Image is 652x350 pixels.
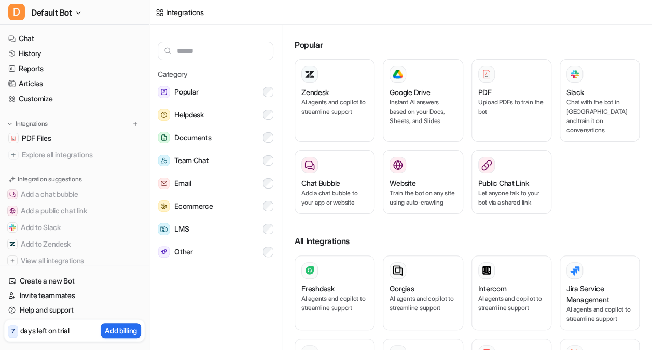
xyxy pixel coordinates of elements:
[166,7,204,18] div: Integrations
[101,323,141,338] button: Add billing
[295,255,374,330] button: FreshdeskAI agents and copilot to streamline support
[158,127,273,148] button: DocumentsDocuments
[31,5,72,20] span: Default Bot
[174,223,189,235] span: LMS
[301,294,368,313] p: AI agents and copilot to streamline support
[478,98,545,116] p: Upload PDFs to train the bot
[478,294,545,313] p: AI agents and copilot to streamline support
[174,131,211,144] span: Documents
[11,327,15,336] p: 7
[132,120,139,127] img: menu_add.svg
[105,325,137,336] p: Add billing
[8,150,19,160] img: explore all integrations
[4,91,145,106] a: Customize
[158,200,170,212] img: Ecommerce
[9,208,16,214] img: Add a public chat link
[158,104,273,125] button: HelpdeskHelpdesk
[471,150,551,214] button: Public Chat LinkLet anyone talk to your bot via a shared link
[158,246,170,258] img: Other
[471,59,551,142] button: PDFPDFUpload PDFs to train the bot
[383,59,463,142] button: Google DriveGoogle DriveInstant AI answers based on your Docs, Sheets, and Slides
[158,132,170,144] img: Documents
[4,147,145,162] a: Explore all integrations
[295,59,374,142] button: ZendeskAI agents and copilot to streamline support
[158,173,273,194] button: EmailEmail
[4,303,145,317] a: Help and support
[301,189,368,207] p: Add a chat bubble to your app or website
[158,196,273,217] button: EcommerceEcommerce
[174,109,204,121] span: Helpdesk
[301,283,334,294] h3: Freshdesk
[158,241,273,262] button: OtherOther
[174,200,213,212] span: Ecommerce
[9,191,16,197] img: Add a chat bubble
[478,283,507,294] h3: Intercom
[22,133,51,143] span: PDF Files
[570,68,580,80] img: Slack
[295,150,374,214] button: Chat BubbleAdd a chat bubble to your app or website
[295,38,640,51] h3: Popular
[4,76,145,91] a: Articles
[383,255,463,330] button: GorgiasAI agents and copilot to streamline support
[158,150,273,171] button: Team ChatTeam Chat
[4,288,145,303] a: Invite teammates
[158,86,170,98] img: Popular
[4,31,145,46] a: Chat
[295,235,640,247] h3: All Integrations
[566,305,633,324] p: AI agents and copilot to streamline support
[158,109,170,121] img: Helpdesk
[390,294,456,313] p: AI agents and copilot to streamline support
[158,178,170,190] img: Email
[390,189,456,207] p: Train the bot on any site using auto-crawling
[390,178,415,189] h3: Website
[393,160,403,170] img: Website
[566,98,633,135] p: Chat with the bot in [GEOGRAPHIC_DATA] and train it on conversations
[383,150,463,214] button: WebsiteWebsiteTrain the bot on any site using auto-crawling
[566,283,633,305] h3: Jira Service Management
[478,87,492,98] h3: PDF
[20,325,70,336] p: days left on trial
[4,118,51,129] button: Integrations
[393,70,403,79] img: Google Drive
[4,61,145,76] a: Reports
[390,98,456,126] p: Instant AI answers based on your Docs, Sheets, and Slides
[8,4,25,20] span: D
[478,178,529,189] h3: Public Chat Link
[4,274,145,288] a: Create a new Bot
[158,219,273,239] button: LMSLMS
[174,246,193,258] span: Other
[4,236,145,252] button: Add to ZendeskAdd to Zendesk
[301,178,340,189] h3: Chat Bubble
[174,86,199,98] span: Popular
[560,59,640,142] button: SlackSlackChat with the bot in [GEOGRAPHIC_DATA] and train it on conversations
[4,46,145,61] a: History
[390,283,414,294] h3: Gorgias
[174,154,209,167] span: Team Chat
[156,7,204,18] a: Integrations
[22,146,141,163] span: Explore all integrations
[10,135,17,141] img: PDF Files
[158,155,170,167] img: Team Chat
[301,98,368,116] p: AI agents and copilot to streamline support
[301,87,329,98] h3: Zendesk
[158,82,273,102] button: PopularPopular
[560,255,640,330] button: Jira Service ManagementAI agents and copilot to streamline support
[6,120,13,127] img: expand menu
[4,219,145,236] button: Add to SlackAdd to Slack
[566,87,584,98] h3: Slack
[4,252,145,269] button: View all integrationsView all integrations
[158,223,170,235] img: LMS
[390,87,431,98] h3: Google Drive
[481,69,492,79] img: PDF
[4,131,145,145] a: PDF FilesPDF Files
[9,258,16,264] img: View all integrations
[9,224,16,231] img: Add to Slack
[174,177,191,190] span: Email
[18,174,81,184] p: Integration suggestions
[16,119,48,128] p: Integrations
[4,203,145,219] button: Add a public chat linkAdd a public chat link
[471,255,551,330] button: IntercomAI agents and copilot to streamline support
[158,69,273,79] h5: Category
[478,189,545,207] p: Let anyone talk to your bot via a shared link
[9,241,16,247] img: Add to Zendesk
